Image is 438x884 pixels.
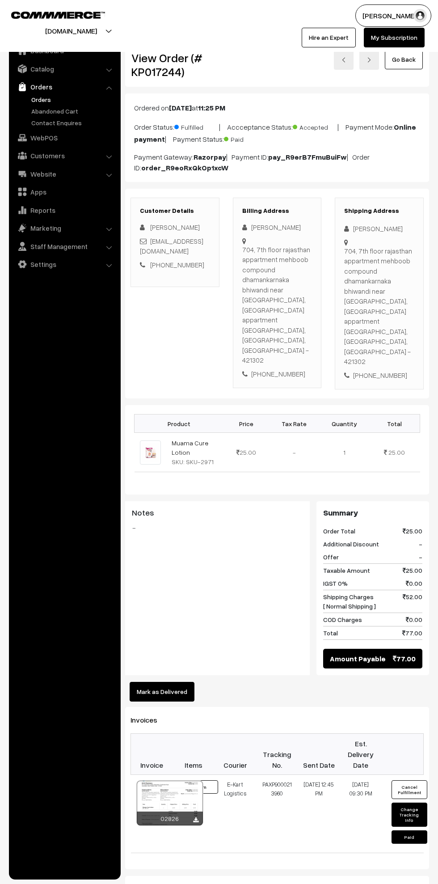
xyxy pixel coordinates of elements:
[323,566,370,575] span: Taxable Amount
[11,9,89,20] a: COMMMERCE
[194,152,226,161] b: Razorpay
[406,615,422,624] span: 0.00
[323,579,348,588] span: IGST 0%
[323,552,339,562] span: Offer
[403,566,422,575] span: 25.00
[242,245,312,365] div: 704, 7th floor rajasthan appartment mehboob compound dhamankarnaka bhiwandi near [GEOGRAPHIC_DATA...
[11,61,118,77] a: Catalog
[132,508,303,518] h3: Notes
[406,579,422,588] span: 0.00
[419,539,422,549] span: -
[392,830,427,844] button: Paid
[132,522,303,533] blockquote: -
[224,132,269,144] span: Paid
[134,152,420,173] p: Payment Gateway: | Payment ID: | Order ID:
[364,28,425,47] a: My Subscription
[140,440,161,465] img: 1000366399.jpg
[341,57,346,63] img: left-arrow.png
[355,4,431,27] button: [PERSON_NAME]
[11,12,105,18] img: COMMMERCE
[135,415,224,433] th: Product
[344,207,414,215] h3: Shipping Address
[29,118,118,127] a: Contact Enquires
[134,120,420,144] p: Order Status: | Accceptance Status: | Payment Mode: | Payment Status:
[11,166,118,182] a: Website
[242,207,312,215] h3: Billing Address
[302,28,356,47] a: Hire an Expert
[131,715,168,724] span: Invoices
[268,152,347,161] b: pay_R9erB7FmuBuiFw
[343,448,345,456] span: 1
[319,415,369,433] th: Quantity
[242,222,312,233] div: [PERSON_NAME]
[11,220,118,236] a: Marketing
[403,526,422,536] span: 25.00
[131,51,219,79] h2: View Order (# KP017244)
[172,439,208,456] a: Muama Cure Lotion
[298,734,340,775] th: Sent Date
[269,433,319,472] td: -
[340,734,382,775] th: Est. Delivery Date
[402,628,422,638] span: 77.00
[11,202,118,218] a: Reports
[169,103,192,112] b: [DATE]
[11,238,118,254] a: Staff Management
[150,223,200,231] span: [PERSON_NAME]
[330,653,386,664] span: Amount Payable
[131,734,173,775] th: Invoice
[215,775,257,853] td: E-Kart Logistics
[323,508,422,518] h3: Summary
[388,448,405,456] span: 25.00
[366,57,372,63] img: right-arrow.png
[14,20,128,42] button: [DOMAIN_NAME]
[11,130,118,146] a: WebPOS
[344,370,414,381] div: [PHONE_NUMBER]
[403,592,422,611] span: 52.00
[323,539,379,549] span: Additional Discount
[29,95,118,104] a: Orders
[242,369,312,379] div: [PHONE_NUMBER]
[224,415,269,433] th: Price
[215,734,257,775] th: Courier
[269,415,319,433] th: Tax Rate
[134,102,420,113] p: Ordered on at
[413,9,427,22] img: user
[11,256,118,272] a: Settings
[141,163,228,172] b: order_R9eoRxQkOp1xcW
[137,812,203,825] div: 02826
[150,261,204,269] a: [PHONE_NUMBER]
[256,734,298,775] th: Tracking No.
[198,103,225,112] b: 11:25 PM
[392,803,427,827] button: Change Tracking Info
[173,734,215,775] th: Items
[323,628,338,638] span: Total
[369,415,420,433] th: Total
[11,148,118,164] a: Customers
[323,526,355,536] span: Order Total
[392,780,427,799] button: Cancel Fulfillment
[11,79,118,95] a: Orders
[385,50,423,69] a: Go Back
[140,207,210,215] h3: Customer Details
[340,775,382,853] td: [DATE] 09:30 PM
[172,457,219,466] div: SKU: SKU-2971
[236,448,256,456] span: 25.00
[29,106,118,116] a: Abandoned Cart
[256,775,298,853] td: PAXP9000213960
[393,653,416,664] span: 77.00
[323,592,376,611] span: Shipping Charges [ Normal Shipping ]
[344,224,414,234] div: [PERSON_NAME]
[293,120,337,132] span: Accepted
[174,120,219,132] span: Fulfilled
[298,775,340,853] td: [DATE] 12:45 PM
[11,184,118,200] a: Apps
[323,615,362,624] span: COD Charges
[140,237,203,255] a: [EMAIL_ADDRESS][DOMAIN_NAME]
[130,682,194,702] button: Mark as Delivered
[344,246,414,367] div: 704, 7th floor rajasthan appartment mehboob compound dhamankarnaka bhiwandi near [GEOGRAPHIC_DATA...
[419,552,422,562] span: -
